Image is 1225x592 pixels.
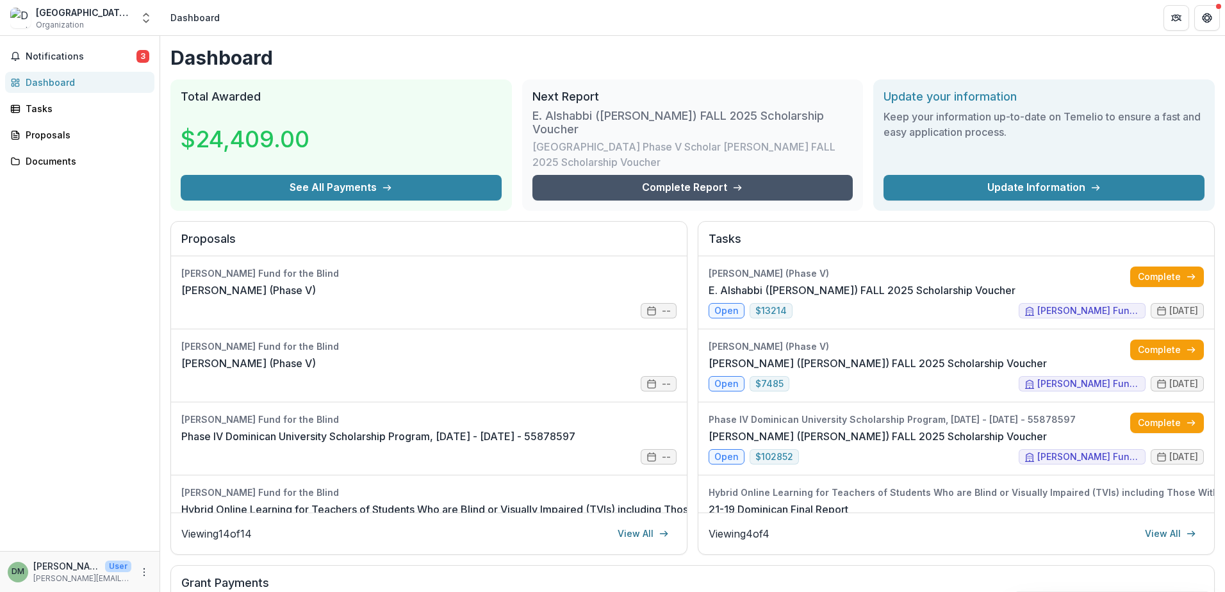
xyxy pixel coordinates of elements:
div: Denise Marren [12,568,24,576]
a: Hybrid Online Learning for Teachers of Students Who are Blind or Visually Impaired (TVIs) includi... [181,502,1096,517]
a: View All [1137,523,1204,544]
button: Partners [1163,5,1189,31]
h2: Tasks [709,232,1204,256]
a: Phase IV Dominican University Scholarship Program, [DATE] - [DATE] - 55878597 [181,429,575,444]
div: Proposals [26,128,144,142]
a: [PERSON_NAME] ([PERSON_NAME]) FALL 2025 Scholarship Voucher [709,429,1047,444]
p: Viewing 4 of 4 [709,526,769,541]
a: Documents [5,151,154,172]
a: [PERSON_NAME] ([PERSON_NAME]) FALL 2025 Scholarship Voucher [709,356,1047,371]
nav: breadcrumb [165,8,225,27]
h3: Keep your information up-to-date on Temelio to ensure a fast and easy application process. [884,109,1204,140]
span: 3 [136,50,149,63]
a: Complete [1130,340,1204,360]
button: Notifications3 [5,46,154,67]
a: 21-19 Dominican Final Report [709,502,848,517]
a: Complete [1130,267,1204,287]
a: Update Information [884,175,1204,201]
p: [GEOGRAPHIC_DATA] Phase V Scholar [PERSON_NAME] FALL 2025 Scholarship Voucher [532,139,853,170]
div: Dashboard [26,76,144,89]
a: E. Alshabbi ([PERSON_NAME]) FALL 2025 Scholarship Voucher [709,283,1015,298]
div: Dashboard [170,11,220,24]
span: Notifications [26,51,136,62]
button: Get Help [1194,5,1220,31]
a: View All [610,523,677,544]
h2: Proposals [181,232,677,256]
a: Dashboard [5,72,154,93]
div: [GEOGRAPHIC_DATA] [US_STATE] [36,6,132,19]
p: [PERSON_NAME] [33,559,100,573]
span: Organization [36,19,84,31]
a: [PERSON_NAME] (Phase V) [181,283,316,298]
h2: Update your information [884,90,1204,104]
a: [PERSON_NAME] (Phase V) [181,356,316,371]
h3: $24,409.00 [181,122,309,156]
button: More [136,564,152,580]
p: [PERSON_NAME][EMAIL_ADDRESS][PERSON_NAME][PERSON_NAME][DOMAIN_NAME] [33,573,131,584]
img: Dominican University New York [10,8,31,28]
h2: Total Awarded [181,90,502,104]
h3: E. Alshabbi ([PERSON_NAME]) FALL 2025 Scholarship Voucher [532,109,853,136]
a: Complete Report [532,175,853,201]
div: Documents [26,154,144,168]
button: Open entity switcher [137,5,155,31]
a: Tasks [5,98,154,119]
h2: Next Report [532,90,853,104]
p: User [105,561,131,572]
p: Viewing 14 of 14 [181,526,252,541]
div: Tasks [26,102,144,115]
button: See All Payments [181,175,502,201]
a: Proposals [5,124,154,145]
a: Complete [1130,413,1204,433]
h1: Dashboard [170,46,1215,69]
